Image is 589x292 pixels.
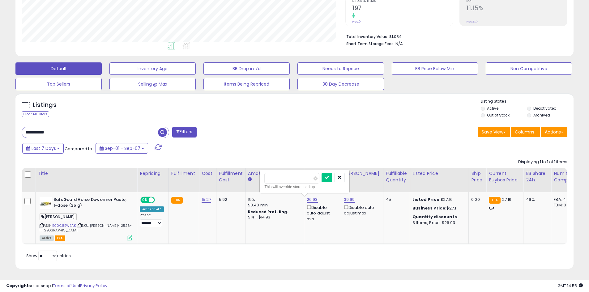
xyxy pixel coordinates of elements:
div: Num of Comp. [554,170,576,183]
a: B00C8EWEAK [52,223,76,228]
div: Disable auto adjust min [307,204,336,222]
button: Needs to Reprice [297,62,384,75]
div: Listed Price [412,170,466,177]
button: Selling @ Max [109,78,196,90]
span: All listings currently available for purchase on Amazon [40,235,54,241]
div: $0.40 min [248,202,299,208]
div: $27.1 [412,205,464,211]
div: 49% [526,197,546,202]
div: FBM: 0 [554,202,574,208]
span: Show: entries [26,253,71,259]
div: Current Buybox Price [489,170,521,183]
small: FBA [489,197,500,204]
div: Amazon Fees [248,170,301,177]
div: 0.00 [471,197,481,202]
b: Business Price: [412,205,446,211]
div: This will override store markup [264,184,345,190]
label: Deactivated [533,106,557,111]
span: 27.16 [502,197,512,202]
div: FBA: 4 [554,197,574,202]
button: Filters [172,127,196,138]
strong: Copyright [6,283,29,289]
button: Columns [511,127,540,137]
h5: Listings [33,101,57,109]
span: ON [141,197,149,203]
div: $27.16 [412,197,464,202]
label: Out of Stock [487,112,510,118]
button: Sep-01 - Sep-07 [96,143,148,154]
div: Fulfillable Quantity [386,170,407,183]
div: Amazon AI * [140,206,164,212]
button: Inventory Age [109,62,196,75]
span: OFF [154,197,164,203]
b: Listed Price: [412,197,441,202]
button: BB Price Below Min [392,62,478,75]
span: | SKU: [PERSON_NAME]-12526-1-[GEOGRAPHIC_DATA] [40,223,132,232]
div: Clear All Filters [22,111,49,117]
div: Displaying 1 to 1 of 1 items [518,159,567,165]
img: 41AN59aPTaL._SL40_.jpg [40,197,52,209]
span: 2025-09-15 14:55 GMT [557,283,583,289]
h2: 11.15% [466,5,567,13]
span: Columns [515,129,534,135]
label: Active [487,106,498,111]
span: N/A [395,41,403,47]
button: Items Being Repriced [203,78,290,90]
span: [PERSON_NAME] [40,213,77,220]
button: 30 Day Decrease [297,78,384,90]
button: BB Drop in 7d [203,62,290,75]
span: Compared to: [65,146,93,152]
div: 15% [248,197,299,202]
button: Non Competitive [486,62,572,75]
div: Title [38,170,134,177]
div: Fulfillment [171,170,196,177]
label: Archived [533,112,550,118]
a: 39.99 [344,197,355,203]
b: Short Term Storage Fees: [346,41,395,46]
div: ASIN: [40,197,132,240]
small: Prev: N/A [466,20,478,23]
h2: 197 [352,5,453,13]
div: BB Share 24h. [526,170,548,183]
a: Terms of Use [53,283,79,289]
div: : [412,214,464,220]
small: Prev: 0 [352,20,361,23]
b: SafeGuard Horse Dewormer Paste, 1-dose (25 g) [53,197,129,210]
span: Sep-01 - Sep-07 [105,145,140,151]
a: 26.93 [307,197,318,203]
div: 5.92 [219,197,241,202]
a: Privacy Policy [80,283,107,289]
div: seller snap | | [6,283,107,289]
span: FBA [55,235,65,241]
div: 3 Items, Price: $26.93 [412,220,464,226]
div: Repricing [140,170,166,177]
div: Ship Price [471,170,484,183]
small: FBA [171,197,183,204]
button: Top Sellers [15,78,102,90]
div: $14 - $14.93 [248,215,299,220]
button: Last 7 Days [22,143,64,154]
b: Total Inventory Value: [346,34,388,39]
small: Amazon Fees. [248,177,252,182]
a: 15.27 [202,197,211,203]
div: Preset: [140,213,164,227]
p: Listing States: [481,99,574,104]
b: Reduced Prof. Rng. [248,209,288,214]
div: Disable auto adjust max [344,204,378,216]
button: Save View [478,127,510,137]
div: [PERSON_NAME] [344,170,381,177]
div: Fulfillment Cost [219,170,243,183]
li: $1,084 [346,32,563,40]
b: Quantity discounts [412,214,457,220]
button: Default [15,62,102,75]
button: Actions [541,127,567,137]
span: Last 7 Days [32,145,56,151]
div: Cost [202,170,214,177]
div: 45 [386,197,405,202]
